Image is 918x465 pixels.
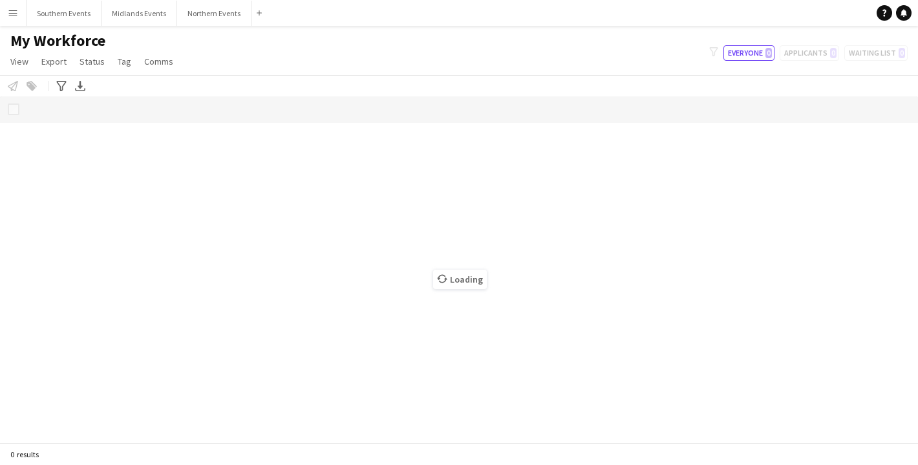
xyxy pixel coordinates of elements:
span: Export [41,56,67,67]
button: Southern Events [27,1,101,26]
span: Tag [118,56,131,67]
a: Export [36,53,72,70]
span: My Workforce [10,31,105,50]
span: View [10,56,28,67]
span: 0 [765,48,772,58]
button: Northern Events [177,1,251,26]
app-action-btn: Export XLSX [72,78,88,94]
a: Status [74,53,110,70]
span: Loading [433,270,487,289]
span: Status [80,56,105,67]
a: Tag [112,53,136,70]
button: Midlands Events [101,1,177,26]
app-action-btn: Advanced filters [54,78,69,94]
button: Everyone0 [723,45,774,61]
a: View [5,53,34,70]
span: Comms [144,56,173,67]
a: Comms [139,53,178,70]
